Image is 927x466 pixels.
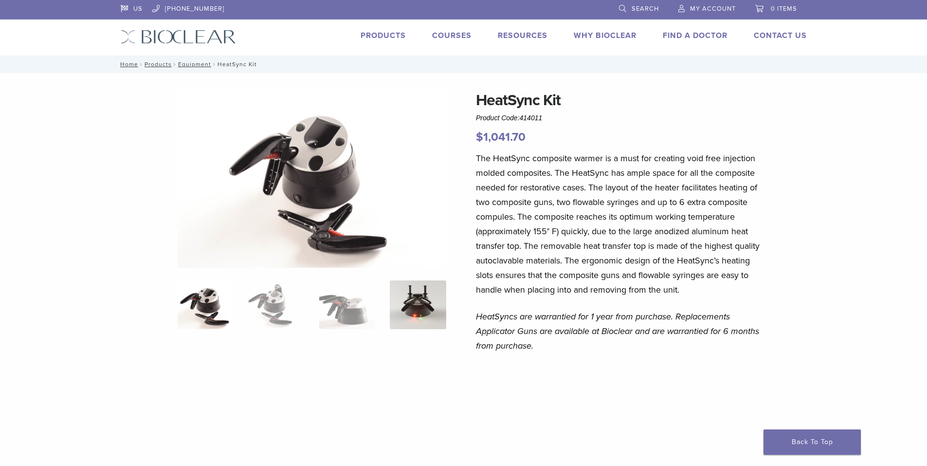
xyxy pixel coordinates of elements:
[138,62,145,67] span: /
[476,311,759,351] em: HeatSyncs are warrantied for 1 year from purchase. Replacements Applicator Guns are available at ...
[476,151,762,297] p: The HeatSync composite warmer is a must for creating void free injection molded composites. The H...
[663,31,727,40] a: Find A Doctor
[211,62,218,67] span: /
[632,5,659,13] span: Search
[361,31,406,40] a: Products
[498,31,547,40] a: Resources
[172,62,178,67] span: /
[117,61,138,68] a: Home
[113,56,814,73] nav: HeatSync Kit
[178,61,211,68] a: Equipment
[763,429,861,455] a: Back To Top
[754,31,807,40] a: Contact Us
[520,114,543,122] span: 414011
[476,114,542,122] span: Product Code:
[476,130,483,144] span: $
[178,89,446,268] img: HeatSync Kit-4
[390,280,446,329] img: HeatSync Kit - Image 4
[178,280,234,329] img: HeatSync-Kit-4-324x324.jpg
[432,31,472,40] a: Courses
[476,130,526,144] bdi: 1,041.70
[476,89,762,112] h1: HeatSync Kit
[121,30,236,44] img: Bioclear
[771,5,797,13] span: 0 items
[690,5,736,13] span: My Account
[248,280,304,329] img: HeatSync Kit - Image 2
[145,61,172,68] a: Products
[574,31,636,40] a: Why Bioclear
[319,280,375,329] img: HeatSync Kit - Image 3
